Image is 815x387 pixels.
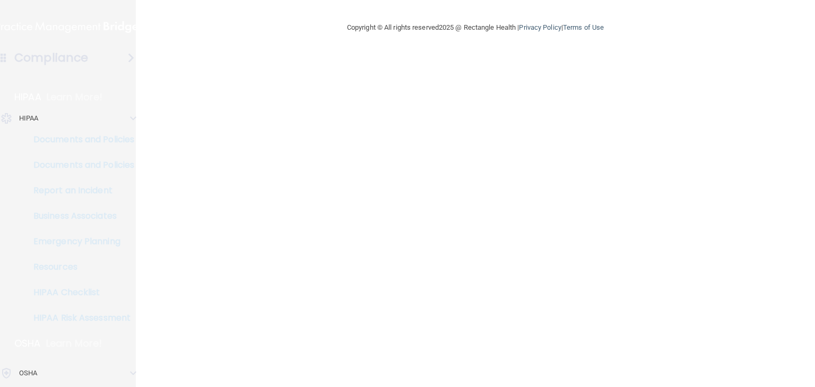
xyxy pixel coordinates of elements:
p: Learn More! [47,91,103,104]
p: Learn More! [46,337,102,350]
a: Terms of Use [563,23,604,31]
p: Resources [7,262,152,272]
p: HIPAA [14,91,41,104]
p: HIPAA Risk Assessment [7,313,152,323]
p: Documents and Policies [7,160,152,170]
p: OSHA [19,367,37,380]
div: Copyright © All rights reserved 2025 @ Rectangle Health | | [282,11,669,45]
p: HIPAA Checklist [7,287,152,298]
a: Privacy Policy [519,23,561,31]
p: HIPAA [19,112,39,125]
p: OSHA [14,337,41,350]
p: Report an Incident [7,185,152,196]
p: Emergency Planning [7,236,152,247]
p: Business Associates [7,211,152,221]
h4: Compliance [14,50,88,65]
p: Documents and Policies [7,134,152,145]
